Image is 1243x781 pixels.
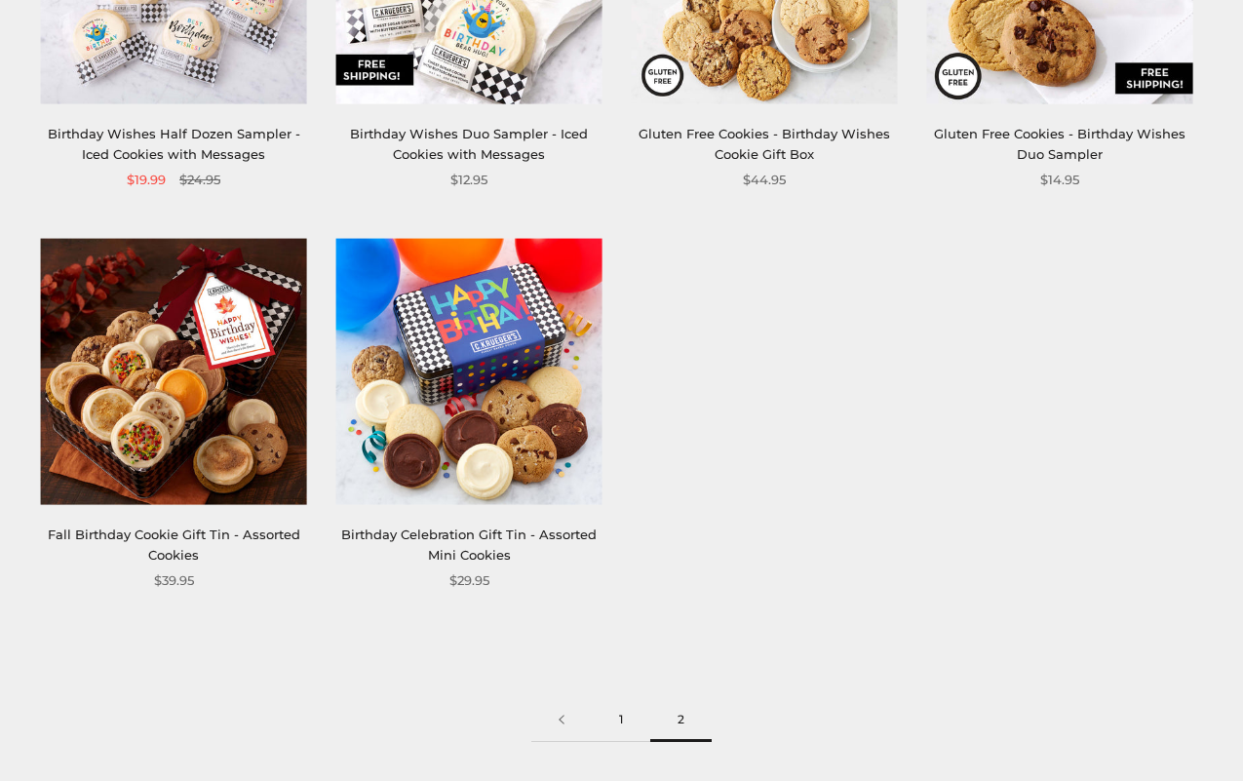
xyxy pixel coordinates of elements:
span: $14.95 [1040,170,1079,190]
span: $12.95 [450,170,487,190]
a: Birthday Wishes Duo Sampler - Iced Cookies with Messages [350,126,588,162]
span: $44.95 [743,170,786,190]
iframe: Sign Up via Text for Offers [16,707,202,765]
a: Birthday Celebration Gift Tin - Assorted Mini Cookies [341,527,597,563]
span: 2 [650,698,712,742]
a: Previous page [531,698,592,742]
a: Gluten Free Cookies - Birthday Wishes Cookie Gift Box [639,126,890,162]
a: Birthday Wishes Half Dozen Sampler - Iced Cookies with Messages [48,126,300,162]
a: 1 [592,698,650,742]
a: Gluten Free Cookies - Birthday Wishes Duo Sampler [934,126,1185,162]
img: Birthday Celebration Gift Tin - Assorted Mini Cookies [336,239,602,505]
span: $39.95 [154,570,194,591]
a: Fall Birthday Cookie Gift Tin - Assorted Cookies [48,527,300,563]
span: $29.95 [449,570,489,591]
span: $19.99 [127,170,166,190]
img: Fall Birthday Cookie Gift Tin - Assorted Cookies [41,239,307,505]
span: $24.95 [179,170,220,190]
